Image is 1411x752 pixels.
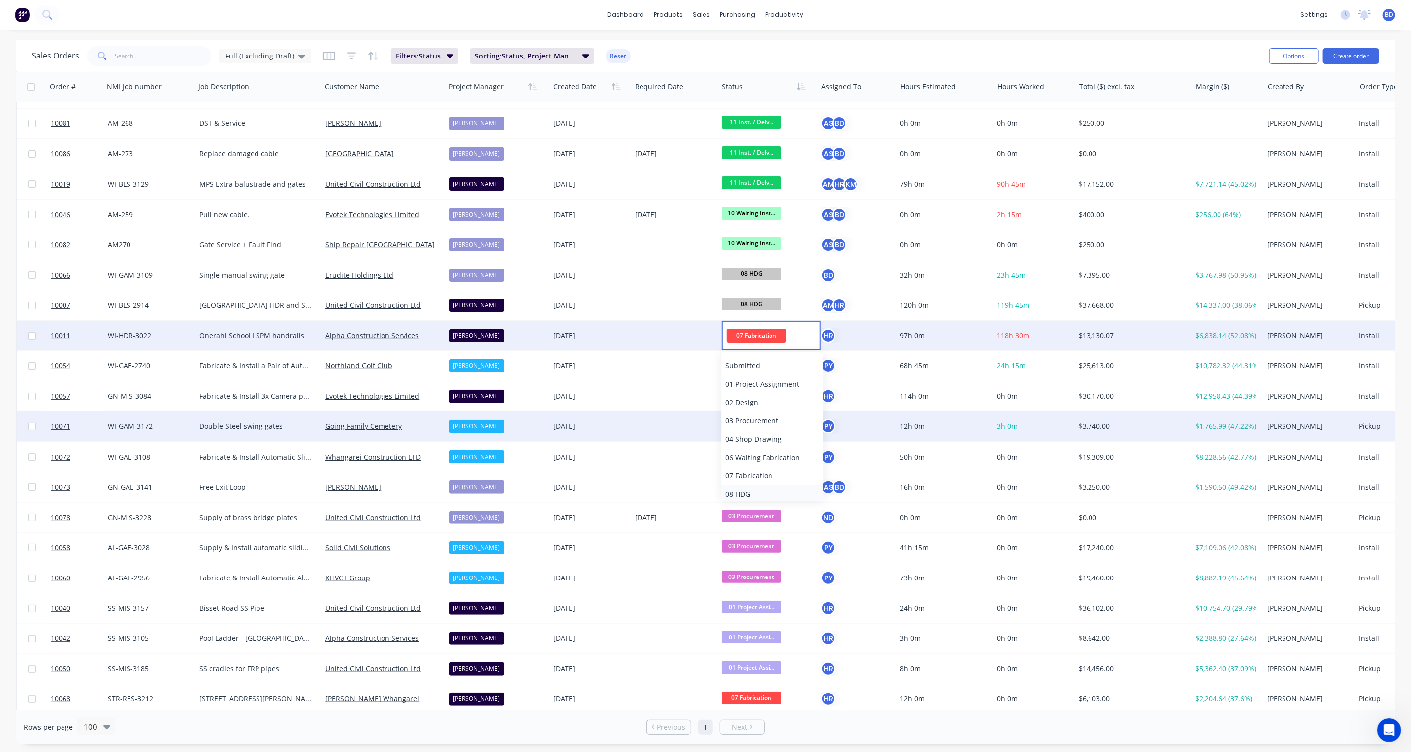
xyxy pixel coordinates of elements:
[51,118,70,128] span: 10081
[900,482,984,492] div: 16h 0m
[725,379,799,389] span: 01 Project Assignment
[698,720,713,735] a: Page 1 is your current page
[1323,48,1379,64] button: Create order
[725,489,750,499] span: 08 HDG
[997,482,1018,492] span: 0h 0m
[1360,82,1398,92] div: Order Type
[821,631,835,646] button: HR
[1267,149,1347,159] div: [PERSON_NAME]
[1267,300,1347,310] div: [PERSON_NAME]
[553,482,627,492] div: [DATE]
[449,117,504,130] div: [PERSON_NAME]
[821,146,847,161] button: ASBD
[721,466,823,485] button: 07 Fabrication
[325,179,421,189] a: United Civil Construction Ltd
[1267,391,1347,401] div: [PERSON_NAME]
[1195,270,1256,280] div: $3,767.98 (50.95%)
[1195,452,1256,462] div: $8,228.56 (42.77%)
[722,176,781,189] span: 11 Inst. / Delv...
[470,48,594,64] button: Sorting:Status, Project Manager, Created Date
[821,389,835,404] button: HR
[51,170,108,199] a: 10019
[1079,149,1182,159] div: $0.00
[449,238,504,251] div: [PERSON_NAME]
[108,210,188,220] div: AM-259
[449,208,504,221] div: [PERSON_NAME]
[832,146,847,161] div: BD
[1377,718,1401,742] iframe: Intercom live chat
[51,603,70,613] span: 10040
[108,270,188,280] div: WI-GAM-3109
[51,543,70,553] span: 10058
[832,480,847,495] div: BD
[821,571,835,585] div: PY
[51,442,108,472] a: 10072
[821,540,835,555] button: PY
[821,298,835,313] div: AM
[108,331,188,341] div: WI-HDR-3022
[325,118,381,128] a: [PERSON_NAME]
[727,329,786,342] span: 07 Fabrication
[51,300,70,310] span: 10007
[325,240,435,249] a: Ship Repair [GEOGRAPHIC_DATA]
[821,268,835,283] button: BD
[722,116,781,128] span: 11 Inst. / Delv...
[725,361,760,370] span: Submitted
[1079,210,1182,220] div: $400.00
[997,361,1026,370] span: 24h 15m
[900,331,984,341] div: 97h 0m
[997,82,1044,92] div: Hours Worked
[1268,82,1304,92] div: Created By
[821,328,835,343] button: HR
[199,421,312,431] div: Double Steel swing gates
[821,177,858,192] button: AMHRKM
[553,240,627,250] div: [DATE]
[325,543,390,552] a: Solid Civil Solutions
[821,450,835,464] button: PY
[199,149,312,159] div: Replace damaged cable
[1267,421,1347,431] div: [PERSON_NAME]
[199,300,312,310] div: [GEOGRAPHIC_DATA] HDR and Supports
[997,452,1018,462] span: 0h 0m
[603,7,649,22] a: dashboard
[51,230,108,260] a: 10082
[51,290,108,320] a: 10007
[722,298,781,310] span: 08 HDG
[199,210,312,220] div: Pull new cable.
[1267,179,1347,189] div: [PERSON_NAME]
[821,207,835,222] div: AS
[821,692,835,706] button: HR
[657,722,686,732] span: Previous
[997,118,1018,128] span: 0h 0m
[821,601,835,616] div: HR
[108,240,188,250] div: AM270
[1195,361,1256,371] div: $10,782.32 (44.31%)
[997,391,1018,401] span: 0h 0m
[174,4,192,22] div: Close
[721,375,823,393] button: 01 Project Assignment
[449,329,504,342] div: [PERSON_NAME]
[900,270,984,280] div: 32h 0m
[51,260,108,290] a: 10066
[843,177,858,192] div: KM
[51,654,108,684] a: 10050
[635,210,714,220] div: [DATE]
[832,177,847,192] div: HR
[1079,300,1182,310] div: $37,668.00
[553,179,627,189] div: [DATE]
[1195,421,1256,431] div: $1,765.99 (47.22%)
[325,664,421,673] a: United Civil Construction Ltd
[635,149,714,159] div: [DATE]
[1195,300,1256,310] div: $14,337.00 (38.06%)
[606,49,631,63] button: Reset
[1267,482,1347,492] div: [PERSON_NAME]
[900,452,984,462] div: 50h 0m
[688,7,715,22] div: sales
[821,177,835,192] div: AM
[449,359,504,372] div: [PERSON_NAME]
[108,149,188,159] div: AM-273
[1267,118,1347,128] div: [PERSON_NAME]
[997,240,1018,249] span: 0h 0m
